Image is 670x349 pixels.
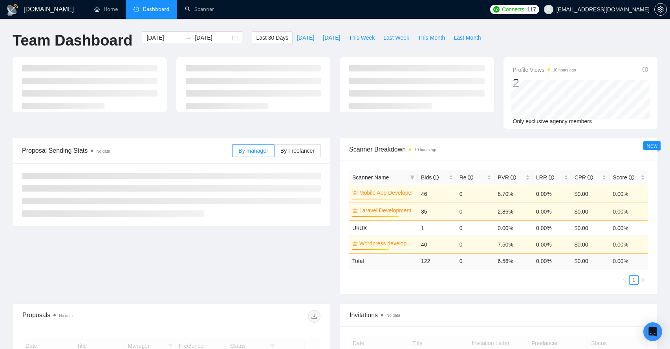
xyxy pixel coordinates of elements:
span: This Week [349,33,375,42]
td: $ 0.00 [571,253,610,269]
time: 10 hours ago [414,148,437,152]
span: 117 [527,5,536,14]
td: 0.00% [610,203,648,220]
span: LRR [536,174,554,181]
td: 0.00% [610,220,648,236]
td: 0.00% [494,220,533,236]
span: Dashboard [143,6,169,13]
button: This Month [414,31,449,44]
td: 35 [418,203,456,220]
td: 0 [456,236,495,253]
td: 0.00% [610,185,648,203]
span: No data [96,149,110,153]
span: By Freelancer [280,148,315,154]
span: [DATE] [297,33,314,42]
td: $0.00 [571,203,610,220]
button: right [639,275,648,285]
td: 40 [418,236,456,253]
td: 0.00% [533,185,571,203]
td: 0.00% [610,236,648,253]
input: Start date [146,33,182,42]
td: 2.86% [494,203,533,220]
li: Previous Page [620,275,629,285]
span: filter [410,175,415,180]
span: This Month [418,33,445,42]
td: Total [349,253,418,269]
td: 0 [456,203,495,220]
span: Last Week [383,33,409,42]
span: [DATE] [323,33,340,42]
span: crown [352,190,358,196]
td: $0.00 [571,185,610,203]
a: homeHome [94,6,118,13]
span: right [641,278,646,282]
span: PVR [498,174,516,181]
span: filter [408,172,416,183]
a: searchScanner [185,6,214,13]
td: 0 [456,220,495,236]
input: End date [195,33,231,42]
td: $0.00 [571,220,610,236]
td: 0 [456,253,495,269]
td: 0.00 % [610,253,648,269]
a: 1 [630,276,638,284]
a: Wordpress development [359,239,413,248]
span: info-circle [468,175,473,180]
span: info-circle [588,175,593,180]
td: 0.00% [533,203,571,220]
span: Proposal Sending Stats [22,146,232,155]
td: 0.00 % [533,253,571,269]
span: dashboard [134,6,139,12]
span: Profile Views [513,65,576,75]
li: Next Page [639,275,648,285]
button: [DATE] [293,31,319,44]
img: logo [6,4,19,16]
button: Last Month [449,31,485,44]
td: 122 [418,253,456,269]
td: 0.00% [533,220,571,236]
span: info-circle [643,67,648,72]
td: 0.00% [533,236,571,253]
td: 8.70% [494,185,533,203]
button: Last 30 Days [252,31,293,44]
span: Scanner Name [352,174,389,181]
a: Laravel Development [359,206,413,215]
button: This Week [344,31,379,44]
td: 6.56 % [494,253,533,269]
a: setting [654,6,667,13]
span: Last Month [454,33,481,42]
td: 7.50% [494,236,533,253]
span: By manager [238,148,268,154]
button: Last Week [379,31,414,44]
time: 10 hours ago [553,68,576,72]
h1: Team Dashboard [13,31,132,50]
span: swap-right [185,35,192,41]
td: 1 [418,220,456,236]
span: crown [352,241,358,246]
button: left [620,275,629,285]
span: Only exclusive agency members [513,118,592,124]
span: Invitations [350,310,648,320]
span: to [185,35,192,41]
span: CPR [575,174,593,181]
div: 2 [513,75,576,90]
span: left [622,278,627,282]
span: Connects: [502,5,525,14]
button: setting [654,3,667,16]
td: 0 [456,185,495,203]
span: Bids [421,174,439,181]
span: Re [459,174,474,181]
span: info-circle [549,175,554,180]
a: Mobile App Developer [359,188,413,197]
span: crown [352,208,358,213]
li: 1 [629,275,639,285]
div: Proposals [22,310,172,323]
span: No data [59,314,73,318]
span: New [646,143,657,149]
td: $0.00 [571,236,610,253]
span: Score [613,174,634,181]
button: [DATE] [319,31,344,44]
span: info-circle [511,175,516,180]
span: info-circle [629,175,634,180]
